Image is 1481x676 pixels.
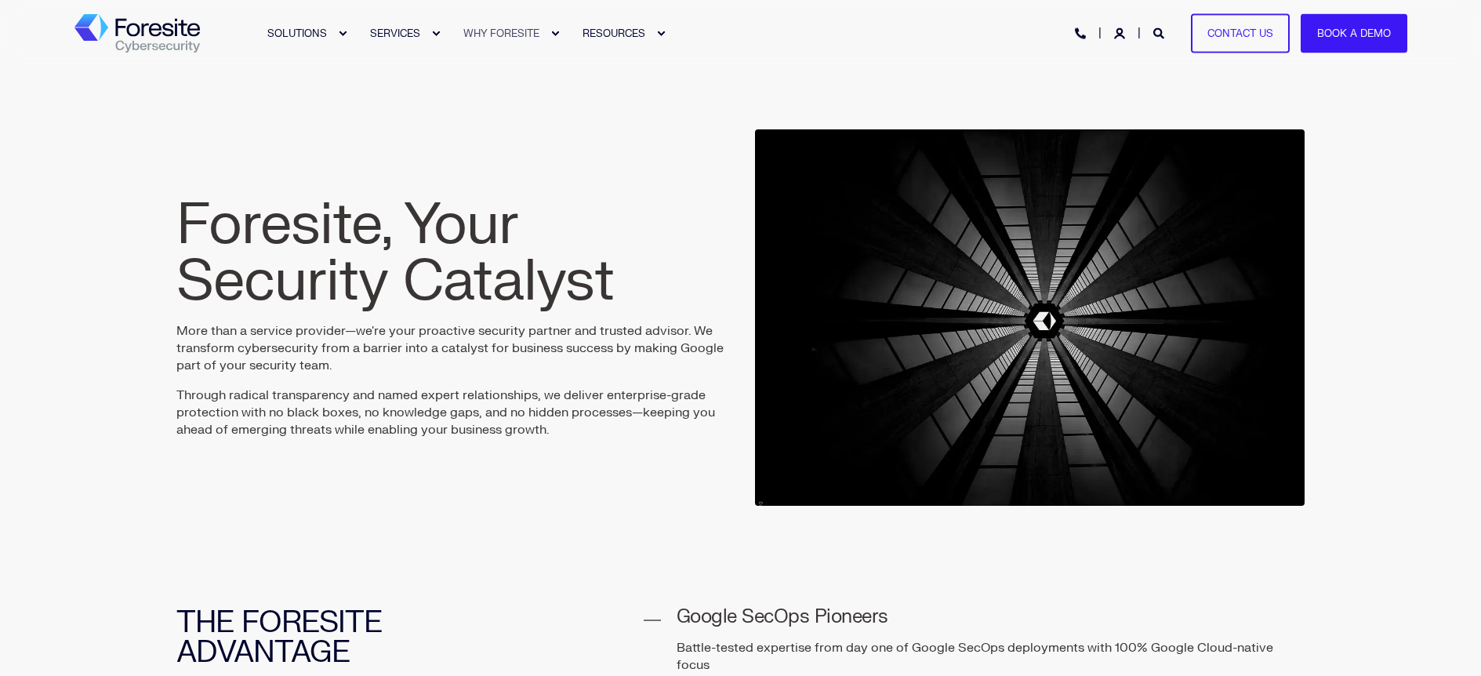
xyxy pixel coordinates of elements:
[755,129,1305,506] img: A series of diminishing size hexagons with powerful connecting lines through each corner towards ...
[74,14,200,53] img: Foresite logo, a hexagon shape of blues with a directional arrow to the right hand side, and the ...
[463,27,539,39] span: WHY FORESITE
[550,29,560,38] div: Expand WHY FORESITE
[431,29,441,38] div: Expand SERVICES
[583,27,645,39] span: RESOURCES
[656,29,666,38] div: Expand RESOURCES
[176,387,727,438] p: Through radical transparency and named expert relationships, we deliver enterprise-grade protecti...
[267,27,327,39] span: SOLUTIONS
[176,322,727,374] p: More than a service provider—we're your proactive security partner and trusted advisor. We transf...
[176,608,482,667] h2: THE FORESITE ADVANTAGE
[1114,26,1128,39] a: Login
[74,14,200,53] a: Back to Home
[1191,13,1290,53] a: Contact Us
[1153,26,1167,39] a: Open Search
[677,639,1305,674] p: Battle-tested expertise from day one of Google SecOps deployments with 100% Google Cloud-native f...
[677,608,1305,627] h4: Google SecOps Pioneers
[1301,13,1407,53] a: Book a Demo
[338,29,347,38] div: Expand SOLUTIONS
[176,197,727,310] h1: Foresite, Your Security Catalyst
